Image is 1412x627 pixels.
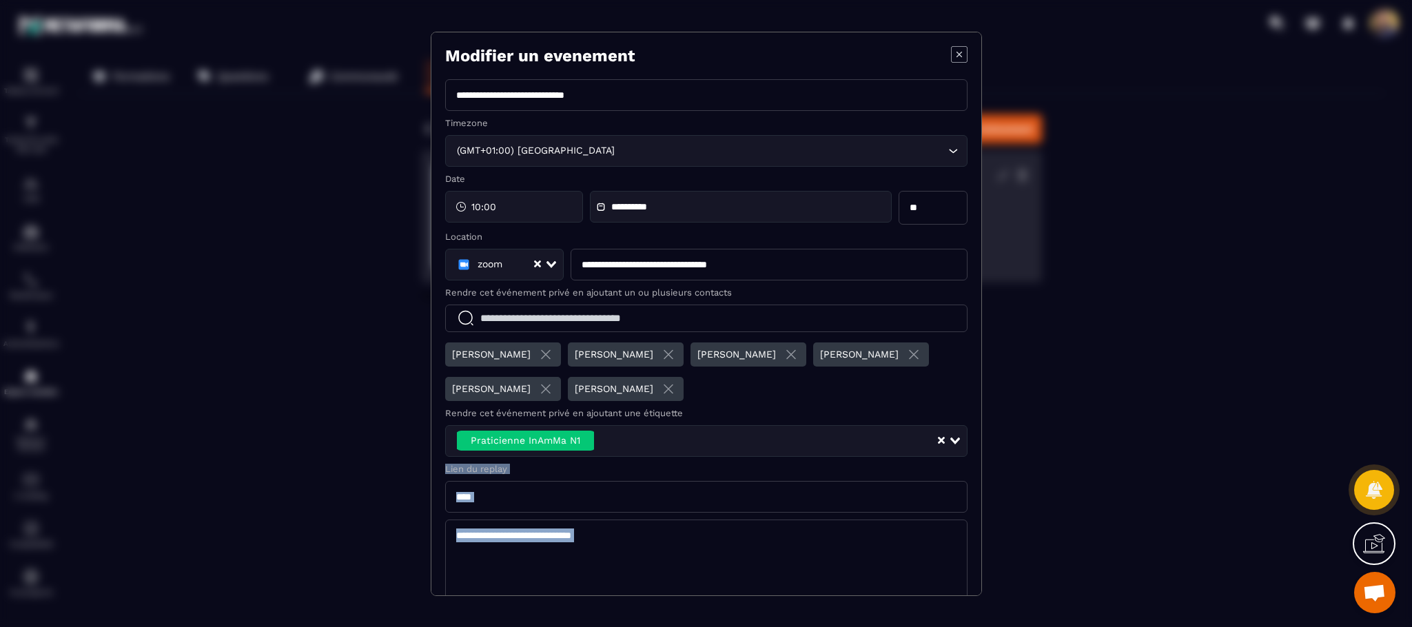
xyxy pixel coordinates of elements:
[445,249,564,280] div: Search for option
[452,349,531,360] p: [PERSON_NAME]
[660,346,677,363] img: close
[820,349,899,360] p: [PERSON_NAME]
[538,346,554,363] img: close
[597,430,937,452] input: Search for option
[445,174,968,184] label: Date
[454,143,618,158] span: (GMT+01:00) [GEOGRAPHIC_DATA]
[445,464,968,474] label: Lien du replay
[471,200,496,214] span: 10:00
[478,258,502,271] span: zoom
[457,431,594,451] div: Praticienne InAmMa N1
[445,287,968,298] label: Rendre cet événement privé en ajoutant un ou plusieurs contacts
[538,380,554,398] img: close
[445,408,968,418] label: Rendre cet événement privé en ajoutant une étiquette
[660,380,677,398] img: close
[534,259,541,269] button: Clear Selected
[697,349,776,360] p: [PERSON_NAME]
[445,118,968,128] label: Timezone
[452,383,531,394] p: [PERSON_NAME]
[783,346,799,363] img: close
[445,46,635,65] h2: Modifier un evenement
[445,135,968,167] div: Search for option
[938,435,945,446] button: Clear Selected
[445,232,968,242] label: Location
[506,257,533,272] input: Search for option
[618,143,945,158] input: Search for option
[905,346,922,363] img: close
[575,349,653,360] p: [PERSON_NAME]
[1354,572,1395,613] a: Ouvrir le chat
[445,425,968,457] div: Search for option
[575,383,653,394] p: [PERSON_NAME]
